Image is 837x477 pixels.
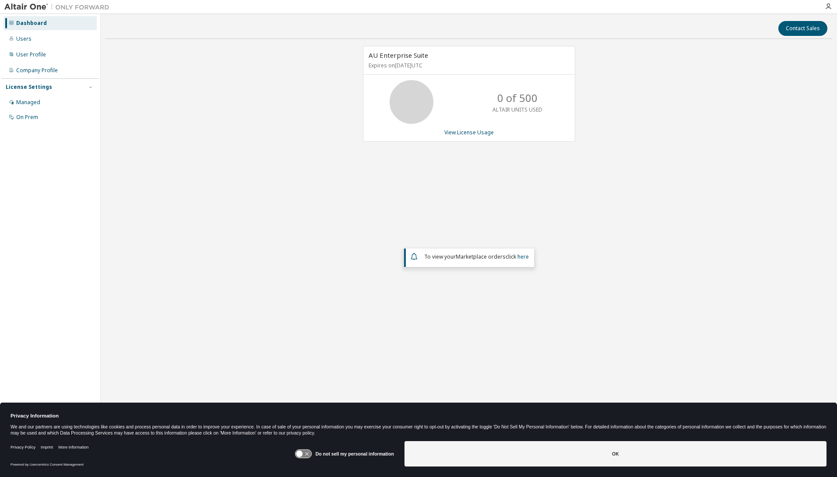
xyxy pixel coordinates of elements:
[369,62,567,69] p: Expires on [DATE] UTC
[369,51,428,60] span: AU Enterprise Suite
[6,84,52,91] div: License Settings
[424,253,529,260] span: To view your click
[492,106,542,113] p: ALTAIR UNITS USED
[16,20,47,27] div: Dashboard
[16,99,40,106] div: Managed
[4,3,114,11] img: Altair One
[778,21,827,36] button: Contact Sales
[16,35,32,42] div: Users
[16,114,38,121] div: On Prem
[16,67,58,74] div: Company Profile
[444,129,494,136] a: View License Usage
[497,91,538,105] p: 0 of 500
[517,253,529,260] a: here
[456,253,506,260] em: Marketplace orders
[16,51,46,58] div: User Profile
